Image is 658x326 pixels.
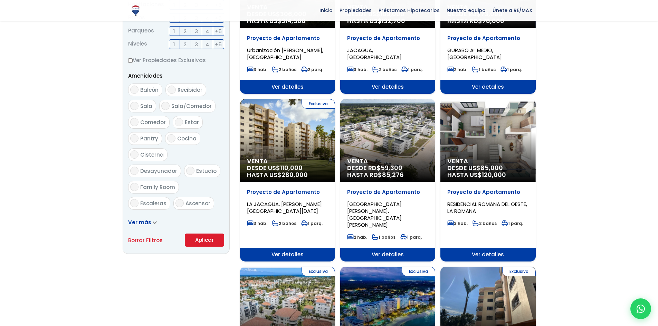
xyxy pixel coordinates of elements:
input: Pantry [130,134,139,142]
span: Balcón [140,86,159,93]
span: Ascensor [185,200,210,207]
span: Exclusiva [302,99,335,109]
span: 314,500 [282,17,306,25]
span: DESDE RD$ [347,165,428,178]
span: 110,000 [280,164,303,172]
span: Cisterna [140,151,164,158]
span: 2 hab. [447,67,467,72]
span: DESDE US$ [347,11,428,24]
span: Family Room [140,184,175,191]
span: HASTA RD$ [447,18,528,24]
input: Cocina [167,134,175,142]
span: 1 [173,40,175,49]
span: [GEOGRAPHIC_DATA][PERSON_NAME], [GEOGRAPHIC_DATA][PERSON_NAME] [347,200,402,228]
span: Venta [247,158,328,165]
span: DESDE US$ [247,11,328,24]
span: 2 hab. [347,234,367,240]
span: 2 [184,40,187,49]
span: 59,300 [381,164,402,172]
span: 4 [206,40,209,49]
span: HASTA US$ [247,171,328,178]
input: Estudio [186,167,194,175]
span: HASTA US$ [347,18,428,24]
a: Venta DESDE RD$59,300 HASTA RD$85,276 Proyecto de Apartamento [GEOGRAPHIC_DATA][PERSON_NAME], [GE... [340,99,435,261]
input: Escaleras [130,199,139,207]
span: 1 parq. [401,67,423,72]
span: 85,276 [382,170,404,179]
span: Exclusiva [402,267,435,276]
input: Sala/Comedor [161,102,170,110]
span: 85,000 [480,164,503,172]
a: Venta DESDE US$85,000 HASTA US$120,000 Proyecto de Apartamento RESIDENCIAL ROMANA DEL OESTE, LA R... [440,99,535,261]
span: Venta [347,158,428,165]
input: Estar [175,118,183,126]
p: Proyecto de Apartamento [447,35,528,42]
span: 2 baños [272,67,296,72]
p: Proyecto de Apartamento [347,189,428,196]
span: HASTA US$ [247,18,328,24]
span: RESIDENCIAL ROMANA DEL OESTE, LA ROMANA [447,200,527,215]
span: 1 baños [472,67,496,72]
span: Sala/Comedor [171,102,212,110]
img: Logo de REMAX [130,4,142,17]
span: Ver detalles [340,80,435,94]
span: 3 [195,40,198,49]
input: Family Room [130,183,139,191]
span: 2 baños [372,67,397,72]
span: 4 [206,27,209,36]
span: 1 baños [372,234,395,240]
input: Ver Propiedades Exclusivas [128,58,133,63]
span: 1 parq. [400,234,422,240]
span: Cocina [177,135,197,142]
span: Urbanización [PERSON_NAME], [GEOGRAPHIC_DATA] [247,47,323,61]
span: Estudio [196,167,217,175]
span: Estar [185,119,199,126]
span: 1 parq. [301,220,323,226]
span: GURABO AL MEDIO, [GEOGRAPHIC_DATA] [447,47,502,61]
input: Balcón [130,86,139,94]
label: Ver Propiedades Exclusivas [128,56,224,65]
span: 3 [195,27,198,36]
span: Préstamos Hipotecarios [375,5,443,16]
span: DESDE US$ [447,165,528,178]
a: Exclusiva Venta DESDE US$110,000 HASTA US$280,000 Proyecto de Apartamento LA JACAGUA, [PERSON_NAM... [240,99,335,261]
a: Borrar Filtros [128,236,163,245]
span: 1 parq. [502,220,523,226]
span: Recibidor [178,86,202,93]
span: Inicio [316,5,336,16]
span: Exclusiva [502,267,536,276]
input: Ascensor [175,199,184,207]
span: LA JACAGUA, [PERSON_NAME][GEOGRAPHIC_DATA][DATE] [247,200,322,215]
input: Comedor [130,118,139,126]
input: Desayunador [130,167,139,175]
a: Ver más [128,219,157,226]
span: Ver detalles [240,248,335,261]
span: Escaleras [140,200,166,207]
p: Proyecto de Apartamento [447,189,528,196]
span: Ver más [128,219,151,226]
span: Sala [140,102,152,110]
span: 1 parq. [500,67,522,72]
span: 2 [184,27,187,36]
span: 120,000 [482,170,506,179]
span: 3 hab. [347,67,368,72]
span: Niveles [128,39,147,49]
span: 3 hab. [447,220,468,226]
span: Pantry [140,135,158,142]
span: 1 [173,27,175,36]
span: 132,700 [382,17,405,25]
span: 78,000 [482,17,504,25]
p: Proyecto de Apartamento [247,35,328,42]
input: Recibidor [168,86,176,94]
span: Comedor [140,119,166,126]
span: 280,000 [282,170,308,179]
span: 3 hab. [247,67,267,72]
span: Únete a RE/MAX [489,5,536,16]
input: Sala [130,102,139,110]
span: Ver detalles [440,80,535,94]
span: HASTA RD$ [347,171,428,178]
span: Venta [447,158,528,165]
span: HASTA US$ [447,171,528,178]
span: +5 [215,40,222,49]
span: DESDE US$ [247,165,328,178]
